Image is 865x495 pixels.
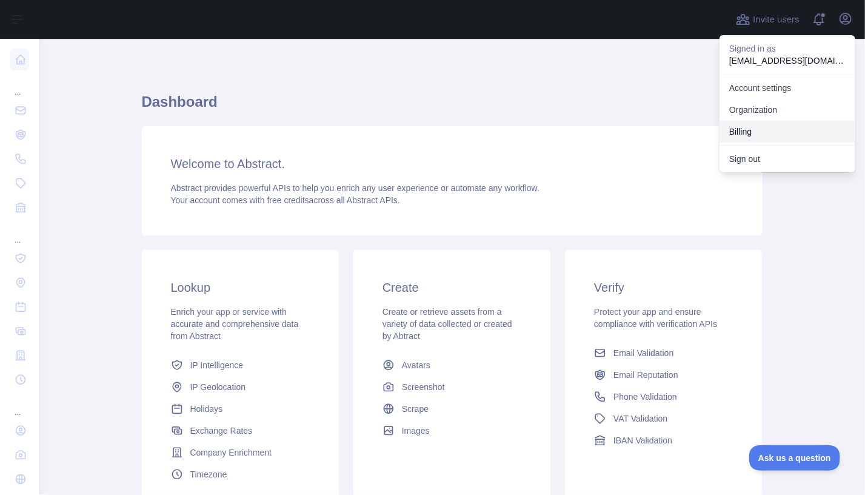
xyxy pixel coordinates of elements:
[142,92,763,121] h1: Dashboard
[613,347,673,359] span: Email Validation
[166,442,315,463] a: Company Enrichment
[267,195,309,205] span: free credits
[729,55,846,67] p: [EMAIL_ADDRESS][DOMAIN_NAME]
[589,364,738,386] a: Email Reputation
[171,195,400,205] span: Your account comes with across all Abstract APIs.
[171,307,299,341] span: Enrich your app or service with accurate and comprehensive data from Abstract
[382,307,512,341] span: Create or retrieve assets from a variety of data collected or created by Abtract
[190,425,253,437] span: Exchange Rates
[378,354,526,376] a: Avatars
[190,468,227,480] span: Timezone
[753,13,800,27] span: Invite users
[613,412,667,425] span: VAT Validation
[190,446,272,459] span: Company Enrichment
[402,359,430,371] span: Avatars
[10,221,29,245] div: ...
[402,425,430,437] span: Images
[589,408,738,429] a: VAT Validation
[749,445,841,471] iframe: Toggle Customer Support
[378,376,526,398] a: Screenshot
[402,403,429,415] span: Scrape
[166,398,315,420] a: Holidays
[589,429,738,451] a: IBAN Validation
[733,10,802,29] button: Invite users
[171,279,310,296] h3: Lookup
[166,420,315,442] a: Exchange Rates
[382,279,521,296] h3: Create
[190,381,246,393] span: IP Geolocation
[190,403,223,415] span: Holidays
[171,155,733,172] h3: Welcome to Abstract.
[190,359,244,371] span: IP Intelligence
[729,42,846,55] p: Signed in as
[589,342,738,364] a: Email Validation
[589,386,738,408] a: Phone Validation
[10,73,29,97] div: ...
[613,434,672,446] span: IBAN Validation
[720,121,855,143] button: Billing
[166,463,315,485] a: Timezone
[720,99,855,121] a: Organization
[378,398,526,420] a: Scrape
[171,183,540,193] span: Abstract provides powerful APIs to help you enrich any user experience or automate any workflow.
[594,279,733,296] h3: Verify
[166,354,315,376] a: IP Intelligence
[10,393,29,417] div: ...
[613,369,678,381] span: Email Reputation
[594,307,717,329] span: Protect your app and ensure compliance with verification APIs
[378,420,526,442] a: Images
[402,381,445,393] span: Screenshot
[166,376,315,398] a: IP Geolocation
[613,391,677,403] span: Phone Validation
[720,148,855,170] button: Sign out
[720,77,855,99] a: Account settings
